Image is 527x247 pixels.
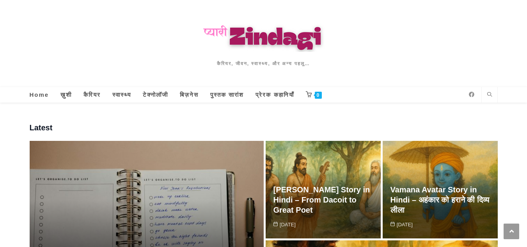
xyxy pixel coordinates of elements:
[112,91,131,98] span: स्वास्थ्य
[137,87,174,103] a: टेक्नोलॉजी
[466,92,477,97] a: Facebook (opens in a new tab)
[180,91,199,98] span: बिज़नेस
[250,87,300,103] a: प्रेरक कहानियाँ
[256,91,294,98] span: प्रेरक कहानियाँ
[143,91,168,98] span: टेक्नोलॉजी
[315,92,322,99] span: 0
[174,87,204,103] a: बिज़नेस
[273,221,296,229] span: [DATE]
[60,91,72,98] span: ख़ुशी
[390,221,413,229] span: [DATE]
[210,91,244,98] span: पुस्तक सारांश
[55,87,78,103] a: ख़ुशी
[126,60,402,68] h2: कैरियर, जीवन, स्वास्थ्य, और अन्य पहलू…
[24,87,55,103] a: Home
[30,91,49,98] span: Home
[30,122,53,133] span: Latest
[126,20,402,52] img: Pyaari Zindagi
[204,87,250,103] a: पुस्तक सारांश
[78,87,106,103] a: कैरियर
[273,185,370,214] a: [PERSON_NAME] Story in Hindi – From Dacoit to Great Poet
[106,87,137,103] a: स्वास्थ्य
[504,224,519,239] a: Scroll to the top of the page
[484,91,495,100] a: Search website
[83,91,101,98] span: कैरियर
[300,87,328,103] a: 0
[390,185,489,214] a: Vamana Avatar Story in Hindi – अहंकार को हराने की दिव्य लीला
